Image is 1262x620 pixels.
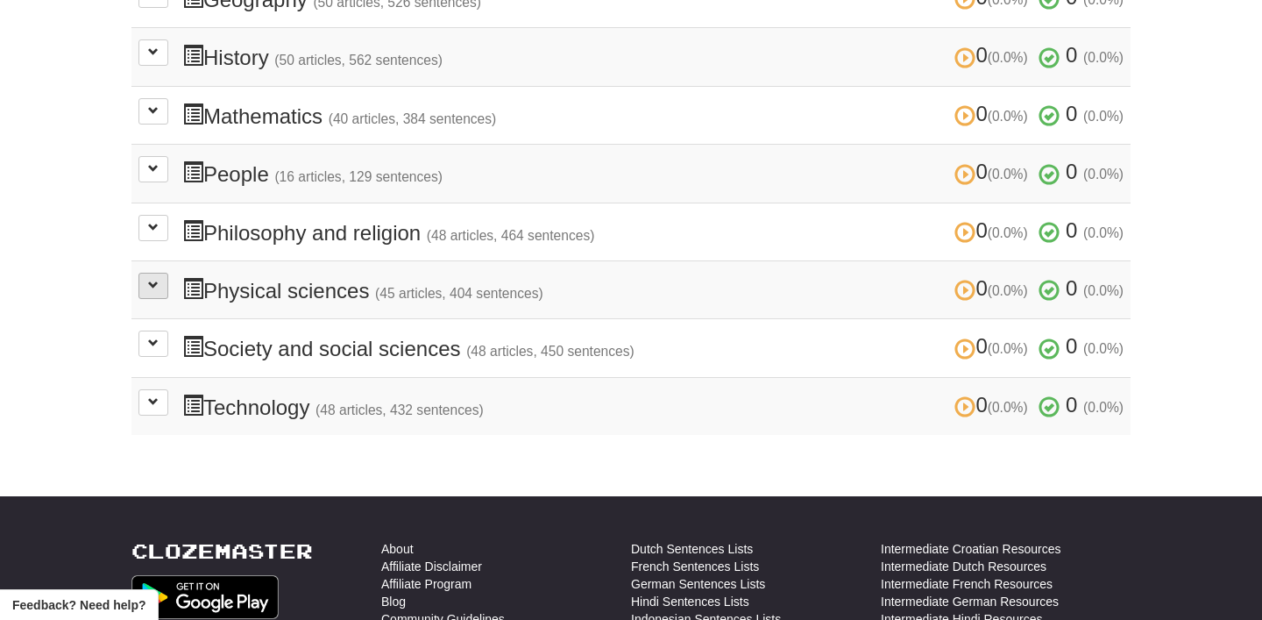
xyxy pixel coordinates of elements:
[182,277,1124,303] h3: Physical sciences
[1066,276,1077,300] span: 0
[375,286,543,301] small: (45 articles, 404 sentences)
[631,558,759,575] a: French Sentences Lists
[1066,43,1077,67] span: 0
[1066,334,1077,358] span: 0
[131,575,279,619] img: Get it on Google Play
[1066,218,1077,242] span: 0
[954,218,1033,242] span: 0
[381,540,414,558] a: About
[881,575,1053,593] a: Intermediate French Resources
[1083,50,1124,65] small: (0.0%)
[988,225,1028,240] small: (0.0%)
[182,219,1124,245] h3: Philosophy and religion
[466,344,635,359] small: (48 articles, 450 sentences)
[881,540,1060,558] a: Intermediate Croatian Resources
[182,335,1124,360] h3: Society and social sciences
[381,593,406,610] a: Blog
[631,593,749,610] a: Hindi Sentences Lists
[427,228,595,243] small: (48 articles, 464 sentences)
[1083,167,1124,182] small: (0.0%)
[1066,160,1077,183] span: 0
[631,540,753,558] a: Dutch Sentences Lists
[329,111,497,126] small: (40 articles, 384 sentences)
[1083,283,1124,298] small: (0.0%)
[182,103,1124,128] h3: Mathematics
[381,558,482,575] a: Affiliate Disclaimer
[881,593,1059,610] a: Intermediate German Resources
[988,50,1028,65] small: (0.0%)
[381,575,471,593] a: Affiliate Program
[954,393,1033,417] span: 0
[954,102,1033,125] span: 0
[954,43,1033,67] span: 0
[1083,109,1124,124] small: (0.0%)
[1066,102,1077,125] span: 0
[274,169,443,184] small: (16 articles, 129 sentences)
[1083,400,1124,415] small: (0.0%)
[274,53,443,68] small: (50 articles, 562 sentences)
[988,283,1028,298] small: (0.0%)
[954,334,1033,358] span: 0
[881,558,1046,575] a: Intermediate Dutch Resources
[631,575,765,593] a: German Sentences Lists
[1083,225,1124,240] small: (0.0%)
[988,341,1028,356] small: (0.0%)
[182,160,1124,186] h3: People
[182,44,1124,69] h3: History
[988,400,1028,415] small: (0.0%)
[988,167,1028,182] small: (0.0%)
[182,394,1124,419] h3: Technology
[988,109,1028,124] small: (0.0%)
[954,160,1033,183] span: 0
[954,276,1033,300] span: 0
[12,596,145,614] span: Open feedback widget
[1066,393,1077,417] span: 0
[131,540,313,562] a: Clozemaster
[315,403,484,417] small: (48 articles, 432 sentences)
[1083,341,1124,356] small: (0.0%)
